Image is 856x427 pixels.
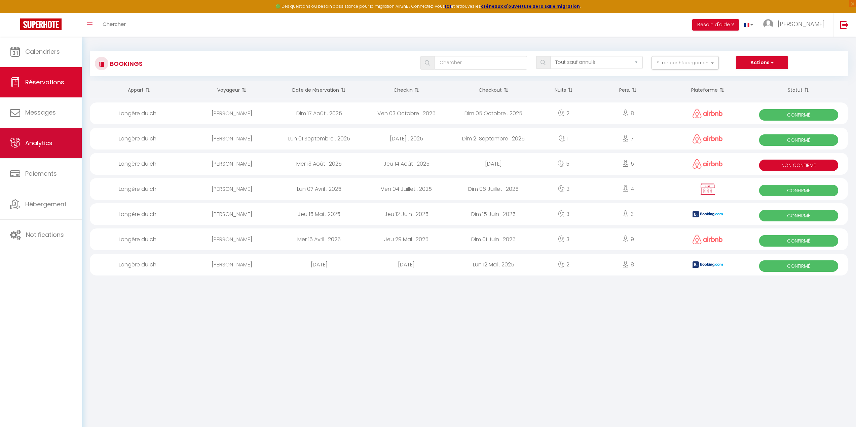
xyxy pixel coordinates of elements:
[25,169,57,178] span: Paiements
[537,81,590,99] th: Sort by nights
[445,3,451,9] a: ICI
[763,19,773,29] img: ...
[435,56,527,70] input: Chercher
[758,13,833,37] a: ... [PERSON_NAME]
[25,200,67,208] span: Hébergement
[5,3,26,23] button: Ouvrir le widget de chat LiveChat
[108,56,143,71] h3: Bookings
[692,19,739,31] button: Besoin d'aide ?
[363,81,450,99] th: Sort by checkin
[749,81,848,99] th: Sort by status
[20,18,62,30] img: Super Booking
[188,81,275,99] th: Sort by guest
[736,56,788,70] button: Actions
[103,20,126,28] span: Chercher
[98,13,131,37] a: Chercher
[590,81,666,99] th: Sort by people
[90,81,188,99] th: Sort by rentals
[652,56,719,70] button: Filtrer par hébergement
[840,20,849,29] img: logout
[25,108,56,117] span: Messages
[26,230,64,239] span: Notifications
[666,81,749,99] th: Sort by channel
[275,81,363,99] th: Sort by booking date
[481,3,580,9] a: créneaux d'ouverture de la salle migration
[25,47,60,56] span: Calendriers
[25,78,64,86] span: Réservations
[778,20,825,28] span: [PERSON_NAME]
[450,81,537,99] th: Sort by checkout
[25,139,52,147] span: Analytics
